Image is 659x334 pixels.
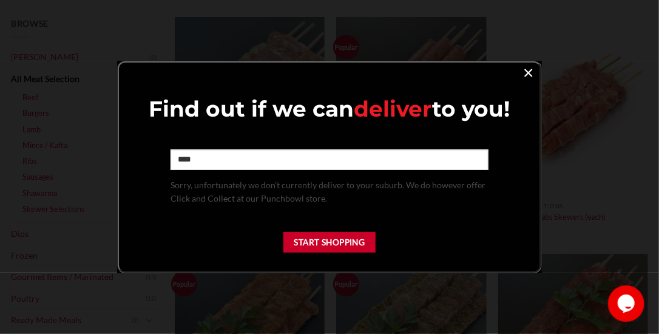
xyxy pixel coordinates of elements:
[354,95,433,122] span: deliver
[519,64,537,80] a: ×
[149,95,510,122] span: Find out if we can to you!
[608,285,647,322] iframe: chat widget
[283,232,376,253] button: Start Shopping
[171,180,485,204] span: Sorry, unfortunately we don’t currently deliver to your suburb. We do however offer Click and Col...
